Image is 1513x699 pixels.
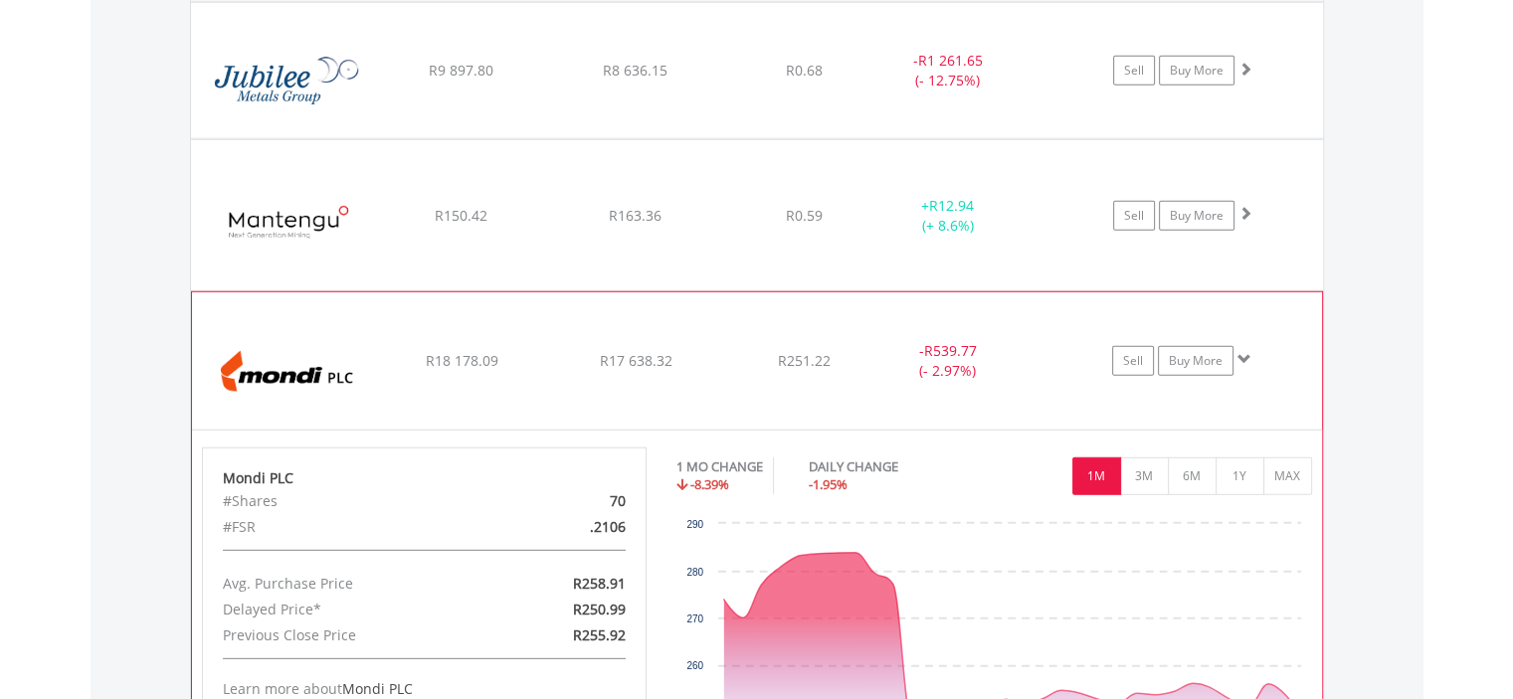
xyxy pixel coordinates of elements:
button: 3M [1120,457,1169,495]
span: R251.22 [778,351,831,370]
span: R12.94 [929,196,974,215]
div: Previous Close Price [208,622,496,648]
div: #FSR [208,514,496,540]
img: EQU.ZA.MNP.png [202,317,373,425]
text: 280 [686,567,703,578]
span: R0.59 [786,206,823,225]
span: R250.99 [573,600,626,618]
span: -1.95% [809,475,848,493]
span: -8.39% [690,475,729,493]
div: 1 MO CHANGE [676,457,763,476]
div: Delayed Price* [208,597,496,622]
div: - (- 12.75%) [873,51,1024,90]
a: Buy More [1158,346,1233,376]
div: + (+ 8.6%) [873,196,1024,236]
text: 290 [686,519,703,530]
button: 1M [1072,457,1121,495]
span: R17 638.32 [599,351,671,370]
a: Buy More [1159,56,1234,86]
span: R0.68 [786,61,823,80]
img: EQU.ZA.JBL.png [201,28,372,134]
a: Sell [1113,201,1155,231]
text: 270 [686,613,703,624]
img: EQU.ZA.MTU.png [201,165,372,284]
span: R150.42 [435,206,487,225]
div: DAILY CHANGE [809,457,968,476]
div: Avg. Purchase Price [208,571,496,597]
button: MAX [1263,457,1312,495]
text: 260 [686,660,703,671]
a: Sell [1112,346,1154,376]
div: Mondi PLC [223,468,627,488]
div: Learn more about [223,679,627,699]
span: Mondi PLC [342,679,413,698]
div: .2106 [496,514,641,540]
div: 70 [496,488,641,514]
div: - (- 2.97%) [872,341,1022,381]
span: R255.92 [573,625,626,644]
div: #Shares [208,488,496,514]
span: R163.36 [609,206,662,225]
span: R258.91 [573,574,626,593]
span: R8 636.15 [603,61,667,80]
a: Buy More [1159,201,1234,231]
span: R18 178.09 [425,351,497,370]
span: R9 897.80 [429,61,493,80]
button: 6M [1168,457,1217,495]
a: Sell [1113,56,1155,86]
button: 1Y [1216,457,1264,495]
span: R1 261.65 [918,51,983,70]
span: R539.77 [923,341,976,360]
